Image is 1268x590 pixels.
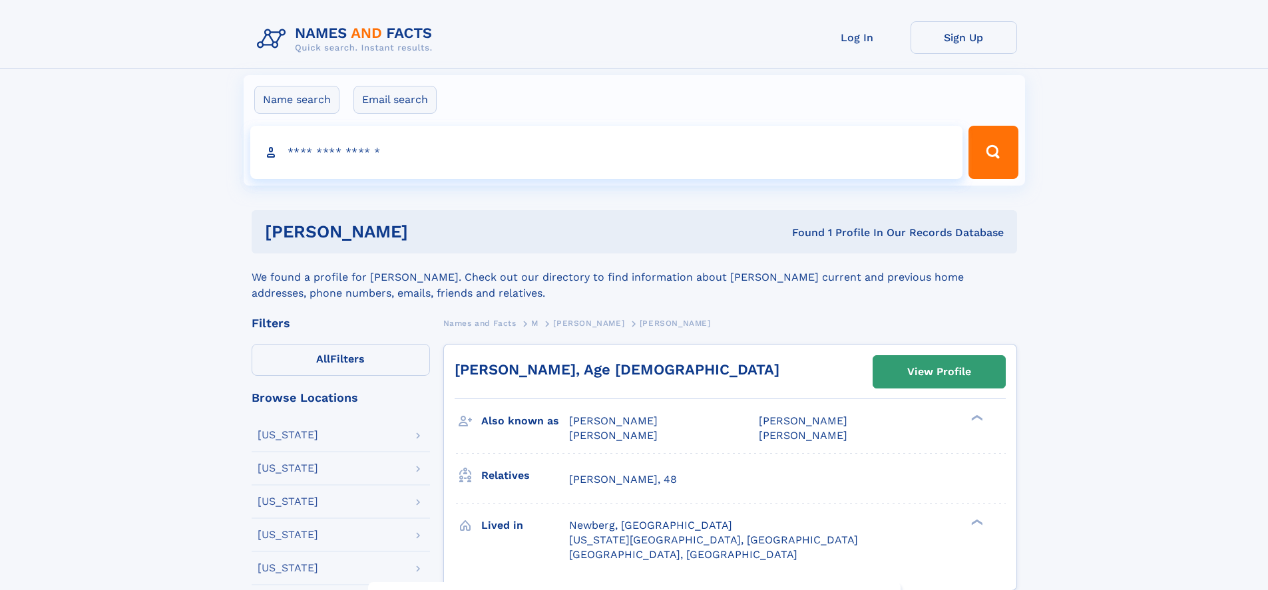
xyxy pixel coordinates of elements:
[569,429,658,442] span: [PERSON_NAME]
[254,86,339,114] label: Name search
[553,319,624,328] span: [PERSON_NAME]
[258,529,318,540] div: [US_STATE]
[252,317,430,329] div: Filters
[804,21,911,54] a: Log In
[250,126,963,179] input: search input
[252,392,430,404] div: Browse Locations
[569,533,858,546] span: [US_STATE][GEOGRAPHIC_DATA], [GEOGRAPHIC_DATA]
[531,315,538,331] a: M
[455,361,779,378] a: [PERSON_NAME], Age [DEMOGRAPHIC_DATA]
[316,353,330,365] span: All
[258,463,318,474] div: [US_STATE]
[911,21,1017,54] a: Sign Up
[907,357,971,387] div: View Profile
[759,429,847,442] span: [PERSON_NAME]
[569,414,658,427] span: [PERSON_NAME]
[252,344,430,376] label: Filters
[569,519,732,531] span: Newberg, [GEOGRAPHIC_DATA]
[968,414,984,422] div: ❯
[481,410,569,432] h3: Also known as
[600,225,1004,240] div: Found 1 Profile In Our Records Database
[265,223,600,240] h1: [PERSON_NAME]
[873,356,1005,388] a: View Profile
[443,315,517,331] a: Names and Facts
[353,86,437,114] label: Email search
[569,548,797,561] span: [GEOGRAPHIC_DATA], [GEOGRAPHIC_DATA]
[968,126,1018,179] button: Search Button
[258,563,318,573] div: [US_STATE]
[481,514,569,537] h3: Lived in
[252,21,443,57] img: Logo Names and Facts
[569,472,677,487] a: [PERSON_NAME], 48
[968,517,984,526] div: ❯
[258,496,318,507] div: [US_STATE]
[531,319,538,328] span: M
[759,414,847,427] span: [PERSON_NAME]
[640,319,711,328] span: [PERSON_NAME]
[481,464,569,487] h3: Relatives
[553,315,624,331] a: [PERSON_NAME]
[252,253,1017,301] div: We found a profile for [PERSON_NAME]. Check out our directory to find information about [PERSON_N...
[258,430,318,440] div: [US_STATE]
